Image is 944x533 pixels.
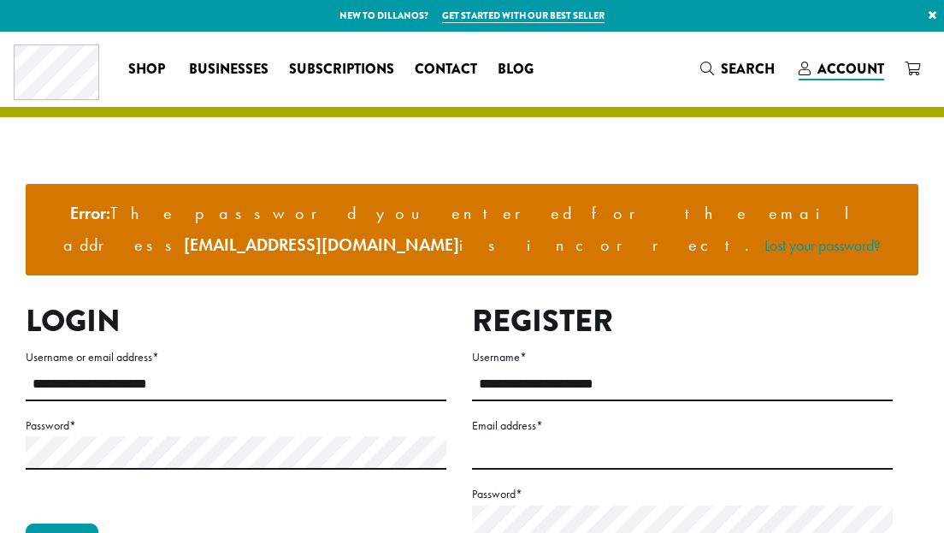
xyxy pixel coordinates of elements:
span: Subscriptions [289,59,394,80]
label: Username [472,346,893,368]
label: Password [472,483,893,505]
span: Contact [415,59,477,80]
a: Lost your password? [764,235,881,255]
span: Blog [498,59,534,80]
span: Shop [128,59,165,80]
strong: Error: [70,202,110,224]
h2: Login [26,303,446,340]
a: Get started with our best seller [442,9,605,23]
span: Account [817,59,884,79]
label: Password [26,415,446,436]
strong: [EMAIL_ADDRESS][DOMAIN_NAME] [184,234,459,256]
span: Businesses [189,59,268,80]
span: Search [721,59,775,79]
label: Username or email address [26,346,446,368]
a: Shop [118,56,179,83]
li: The password you entered for the email address is incorrect. [39,198,905,262]
h2: Register [472,303,893,340]
label: Email address [472,415,893,436]
a: Search [690,55,788,83]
